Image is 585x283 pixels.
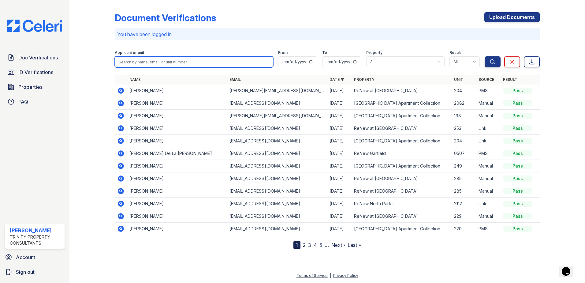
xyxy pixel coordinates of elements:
[452,110,476,122] td: 198
[127,147,227,160] td: [PERSON_NAME] De La [PERSON_NAME]
[115,12,216,23] div: Document Verifications
[115,56,273,67] input: Search by name, email, or unit number
[227,172,327,185] td: [EMAIL_ADDRESS][DOMAIN_NAME]
[322,50,327,55] label: To
[479,77,494,82] a: Source
[10,227,62,234] div: [PERSON_NAME]
[227,198,327,210] td: [EMAIL_ADDRESS][DOMAIN_NAME]
[2,251,67,263] a: Account
[127,185,227,198] td: [PERSON_NAME]
[127,210,227,223] td: [PERSON_NAME]
[327,185,352,198] td: [DATE]
[348,242,361,248] a: Last »
[18,83,43,91] span: Properties
[227,122,327,135] td: [EMAIL_ADDRESS][DOMAIN_NAME]
[476,122,501,135] td: Link
[503,163,532,169] div: Pass
[308,242,311,248] a: 3
[327,110,352,122] td: [DATE]
[227,223,327,235] td: [EMAIL_ADDRESS][DOMAIN_NAME]
[129,77,140,82] a: Name
[227,147,327,160] td: [EMAIL_ADDRESS][DOMAIN_NAME]
[115,50,144,55] label: Applicant or unit
[333,273,358,278] a: Privacy Policy
[327,210,352,223] td: [DATE]
[2,20,67,32] img: CE_Logo_Blue-a8612792a0a2168367f1c8372b55b34899dd931a85d93a1a3d3e32e68fde9ad4.png
[352,198,452,210] td: ReNew North Park II
[127,85,227,97] td: [PERSON_NAME]
[327,172,352,185] td: [DATE]
[10,234,62,246] div: Trinity Property Consultants
[229,77,241,82] a: Email
[352,223,452,235] td: [GEOGRAPHIC_DATA] Apartment Collection
[503,138,532,144] div: Pass
[352,122,452,135] td: ReNew at [GEOGRAPHIC_DATA]
[352,135,452,147] td: [GEOGRAPHIC_DATA] Apartment Collection
[327,147,352,160] td: [DATE]
[227,185,327,198] td: [EMAIL_ADDRESS][DOMAIN_NAME]
[314,242,317,248] a: 4
[503,150,532,157] div: Pass
[227,97,327,110] td: [EMAIL_ADDRESS][DOMAIN_NAME]
[327,85,352,97] td: [DATE]
[5,51,65,64] a: Doc Verifications
[127,172,227,185] td: [PERSON_NAME]
[127,198,227,210] td: [PERSON_NAME]
[127,122,227,135] td: [PERSON_NAME]
[327,160,352,172] td: [DATE]
[18,98,28,105] span: FAQ
[16,268,35,276] span: Sign out
[18,54,58,61] span: Doc Verifications
[327,223,352,235] td: [DATE]
[352,185,452,198] td: ReNew at [GEOGRAPHIC_DATA]
[354,77,374,82] a: Property
[452,135,476,147] td: 204
[452,97,476,110] td: 2082
[5,81,65,93] a: Properties
[352,85,452,97] td: ReNew at [GEOGRAPHIC_DATA]
[16,254,35,261] span: Account
[366,50,382,55] label: Property
[559,258,579,277] iframe: chat widget
[293,241,300,249] div: 1
[327,198,352,210] td: [DATE]
[127,135,227,147] td: [PERSON_NAME]
[127,97,227,110] td: [PERSON_NAME]
[452,85,476,97] td: 204
[327,135,352,147] td: [DATE]
[352,172,452,185] td: ReNew at [GEOGRAPHIC_DATA]
[352,160,452,172] td: [GEOGRAPHIC_DATA] Apartment Collection
[476,210,501,223] td: Manual
[452,198,476,210] td: 2112
[449,50,461,55] label: Result
[503,77,517,82] a: Result
[2,266,67,278] a: Sign out
[296,273,328,278] a: Terms of Service
[5,66,65,78] a: ID Verifications
[503,88,532,94] div: Pass
[476,97,501,110] td: Manual
[476,147,501,160] td: PMS
[503,188,532,194] div: Pass
[454,77,463,82] a: Unit
[452,147,476,160] td: 0507
[127,110,227,122] td: [PERSON_NAME]
[327,97,352,110] td: [DATE]
[476,198,501,210] td: Link
[325,241,329,249] span: …
[330,77,344,82] a: Date ▼
[5,96,65,108] a: FAQ
[278,50,288,55] label: From
[476,160,501,172] td: Manual
[484,12,540,22] a: Upload Documents
[127,223,227,235] td: [PERSON_NAME]
[452,160,476,172] td: 249
[452,172,476,185] td: 285
[452,223,476,235] td: 220
[227,135,327,147] td: [EMAIL_ADDRESS][DOMAIN_NAME]
[503,175,532,182] div: Pass
[127,160,227,172] td: [PERSON_NAME]
[476,185,501,198] td: Manual
[227,110,327,122] td: [PERSON_NAME][EMAIL_ADDRESS][DOMAIN_NAME]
